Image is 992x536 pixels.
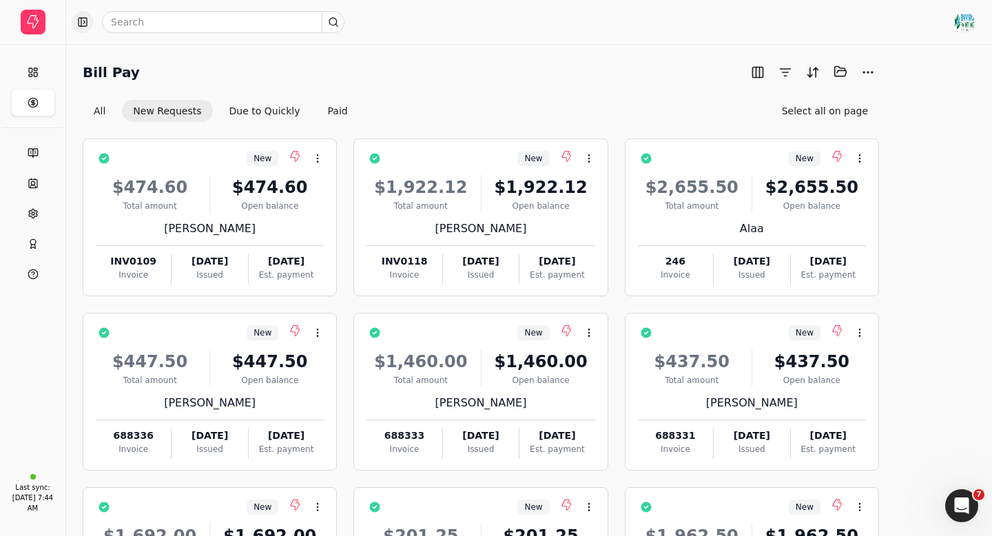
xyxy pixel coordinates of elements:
[83,100,116,122] button: All
[638,395,866,411] div: [PERSON_NAME]
[443,269,519,281] div: Issued
[120,249,254,276] div: Same with Upscale Painting invoice 86
[22,336,215,376] div: If you go to Bill Pay> New Requests, click on the square ticket and you can add it to the batch
[366,269,442,281] div: Invoice
[519,254,595,269] div: [DATE]
[791,254,866,269] div: [DATE]
[67,17,94,31] p: Active
[11,25,265,169] div: Enviro says…
[11,327,265,415] div: Evanne says…
[254,327,271,339] span: New
[366,220,595,237] div: [PERSON_NAME]
[796,501,814,513] span: New
[12,402,264,425] textarea: Message…
[638,269,713,281] div: Invoice
[487,374,595,386] div: Open balance
[43,431,54,442] button: Gif picker
[11,296,265,327] div: Evanne says…
[519,269,595,281] div: Est. payment
[366,395,595,411] div: [PERSON_NAME]
[758,200,866,212] div: Open balance
[67,7,156,17] h1: [PERSON_NAME]
[638,200,746,212] div: Total amount
[65,431,76,442] button: Upload attachment
[96,429,171,443] div: 688336
[249,254,324,269] div: [DATE]
[796,152,814,165] span: New
[216,374,324,386] div: Open balance
[96,395,324,411] div: [PERSON_NAME]
[39,8,61,30] img: Profile image for Evanne
[758,349,866,374] div: $437.50
[96,443,171,455] div: Invoice
[802,61,824,83] button: Sort
[172,269,247,281] div: Issued
[11,200,265,241] div: Evanne says…
[122,100,212,122] button: New Requests
[366,429,442,443] div: 688333
[524,327,542,339] span: New
[366,349,475,374] div: $1,460.00
[242,6,267,30] div: Close
[519,443,595,455] div: Est. payment
[11,200,226,230] div: Hi [PERSON_NAME], let me have a look!
[9,6,35,32] button: go back
[714,254,789,269] div: [DATE]
[6,482,59,493] div: Last sync:
[857,61,879,83] button: More
[216,175,324,200] div: $474.60
[638,429,713,443] div: 688331
[638,374,746,386] div: Total amount
[11,296,175,326] div: They haven't been requested
[22,387,137,395] div: [PERSON_NAME] • Just now
[714,269,789,281] div: Issued
[254,152,271,165] span: New
[249,443,324,455] div: Est. payment
[6,493,59,513] div: [DATE] 7:44 AM
[524,152,542,165] span: New
[96,220,324,237] div: [PERSON_NAME]
[21,431,32,442] button: Emoji picker
[487,349,595,374] div: $1,460.00
[638,443,713,455] div: Invoice
[791,269,866,281] div: Est. payment
[487,175,595,200] div: $1,922.12
[791,429,866,443] div: [DATE]
[216,349,324,374] div: $447.50
[216,6,242,32] button: Home
[6,468,60,519] a: Last sync:[DATE] 7:44 AM
[519,429,595,443] div: [DATE]
[59,172,136,182] b: [PERSON_NAME]
[83,100,359,122] div: Invoice filter options
[236,425,258,447] button: Send a message…
[249,429,324,443] div: [DATE]
[714,443,789,455] div: Issued
[11,327,226,384] div: If you go to Bill Pay> New Requests, click on the square ticket and you can add it to the batch[P...
[96,349,204,374] div: $447.50
[443,429,519,443] div: [DATE]
[714,429,789,443] div: [DATE]
[366,254,442,269] div: INV0118
[96,175,204,200] div: $474.60
[758,374,866,386] div: Open balance
[22,304,164,318] div: They haven't been requested
[638,349,746,374] div: $437.50
[216,200,324,212] div: Open balance
[638,175,746,200] div: $2,655.50
[771,100,879,122] button: Select all on page
[172,254,247,269] div: [DATE]
[172,429,247,443] div: [DATE]
[11,168,265,200] div: Evanne says…
[109,241,265,285] div: Same with Upscale Paintinginvoice 86
[172,443,247,455] div: Issued
[96,200,204,212] div: Total amount
[366,200,475,212] div: Total amount
[96,269,171,281] div: Invoice
[638,220,866,237] div: Alaa
[487,200,595,212] div: Open balance
[524,501,542,513] span: New
[945,489,978,522] iframe: Intercom live chat
[443,443,519,455] div: Issued
[317,100,359,122] button: Paid
[791,443,866,455] div: Est. payment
